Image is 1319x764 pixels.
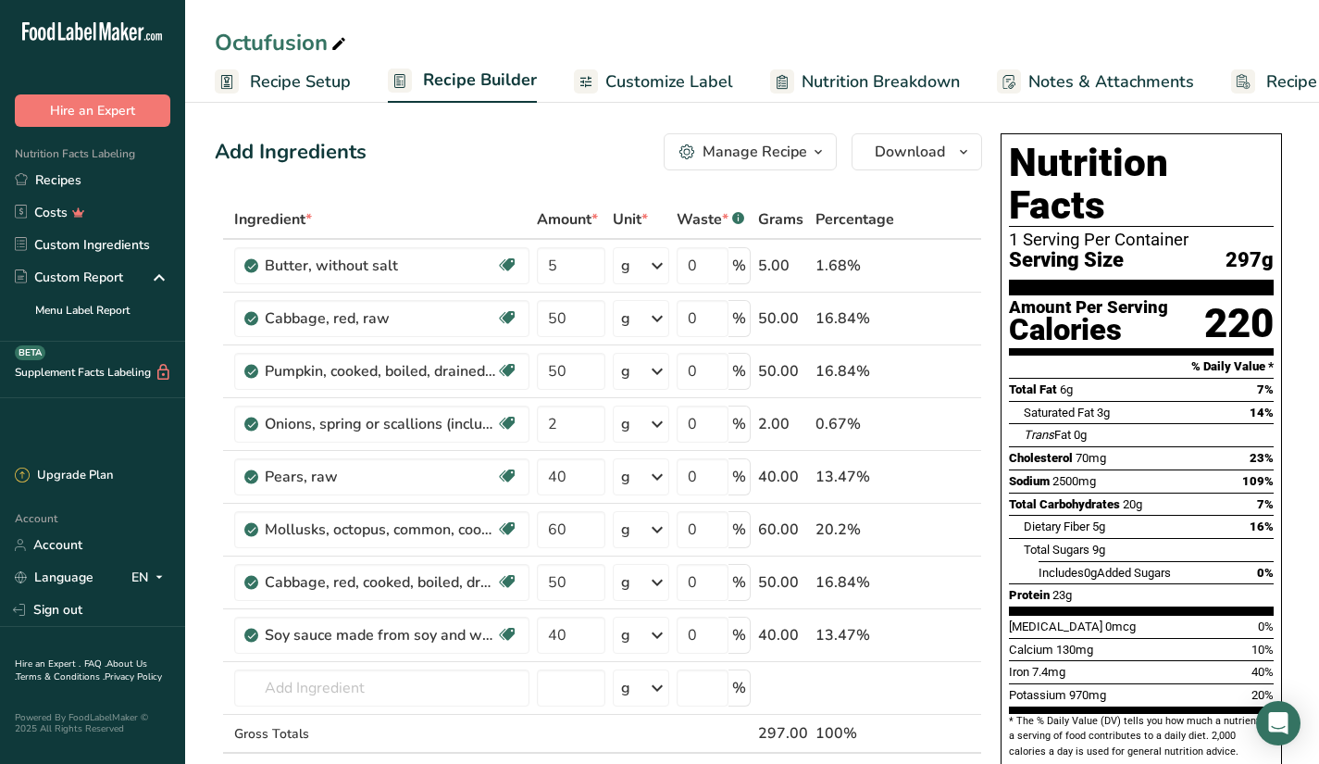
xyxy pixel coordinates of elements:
section: % Daily Value * [1009,356,1274,378]
span: 0% [1258,620,1274,633]
div: Open Intercom Messenger [1256,701,1300,745]
span: 970mg [1069,688,1106,702]
span: Total Fat [1009,382,1057,396]
span: 20g [1123,497,1142,511]
div: 1.68% [815,255,894,277]
div: Octufusion [215,26,350,59]
span: Dietary Fiber [1024,520,1089,533]
h1: Nutrition Facts [1009,142,1274,227]
div: 13.47% [815,624,894,646]
span: Iron [1009,665,1029,679]
span: 9g [1092,543,1105,557]
div: g [621,466,630,488]
input: Add Ingredient [234,670,529,707]
div: Mollusks, octopus, common, cooked, moist heat [265,519,496,541]
span: 14% [1250,406,1274,420]
a: FAQ . [84,658,106,670]
a: Nutrition Breakdown [770,61,960,103]
span: Unit [613,208,648,231]
span: Customize Label [605,69,733,94]
div: 40.00 [758,466,808,488]
div: 50.00 [758,571,808,594]
div: g [621,255,630,277]
span: 16% [1250,520,1274,533]
span: Notes & Attachments [1028,69,1194,94]
div: Upgrade Plan [15,467,113,485]
span: 10% [1251,643,1274,657]
section: * The % Daily Value (DV) tells you how much a nutrient in a serving of food contributes to a dail... [1009,714,1274,759]
div: Add Ingredients [215,137,367,168]
a: Terms & Conditions . [16,670,105,683]
span: 0mcg [1105,620,1136,633]
div: Custom Report [15,268,123,287]
div: g [621,677,630,699]
div: g [621,307,630,330]
div: g [621,360,630,382]
i: Trans [1024,428,1054,442]
span: Serving Size [1009,249,1124,272]
span: 0% [1257,566,1274,580]
span: Fat [1024,428,1071,442]
div: Amount Per Serving [1009,299,1168,317]
span: 40% [1251,665,1274,679]
div: 100% [815,722,894,745]
span: 20% [1251,688,1274,702]
div: 16.84% [815,360,894,382]
div: 5.00 [758,255,808,277]
div: 297.00 [758,722,808,745]
span: Total Sugars [1024,543,1089,557]
span: 0g [1084,566,1097,580]
div: 2.00 [758,413,808,435]
span: Sodium [1009,474,1050,488]
span: Saturated Fat [1024,406,1094,420]
div: 13.47% [815,466,894,488]
div: Soy sauce made from soy and wheat (shoyu) [265,624,496,646]
div: 220 [1204,299,1274,348]
button: Manage Recipe [664,133,837,170]
div: BETA [15,345,45,360]
span: 109% [1242,474,1274,488]
div: EN [131,567,170,589]
div: Butter, without salt [265,255,496,277]
a: Notes & Attachments [997,61,1194,103]
div: Waste [677,208,744,231]
div: 60.00 [758,519,808,541]
span: 23% [1250,451,1274,465]
div: 1 Serving Per Container [1009,231,1274,249]
div: 50.00 [758,360,808,382]
div: Pumpkin, cooked, boiled, drained, without salt [265,360,496,382]
div: g [621,413,630,435]
div: Pears, raw [265,466,496,488]
span: Download [875,141,945,163]
div: Powered By FoodLabelMaker © 2025 All Rights Reserved [15,712,170,734]
div: 16.84% [815,571,894,594]
a: Privacy Policy [105,670,162,683]
span: 23g [1052,588,1072,602]
span: Recipe Setup [250,69,351,94]
span: [MEDICAL_DATA] [1009,620,1102,633]
div: 0.67% [815,413,894,435]
div: g [621,571,630,594]
span: Calcium [1009,643,1053,657]
div: 16.84% [815,307,894,330]
span: 3g [1097,406,1110,420]
span: Percentage [815,208,894,231]
div: 50.00 [758,307,808,330]
span: 7% [1257,382,1274,396]
span: 70mg [1076,451,1106,465]
a: Recipe Setup [215,61,351,103]
a: About Us . [15,658,147,683]
span: 5g [1092,520,1105,533]
div: g [621,624,630,646]
span: 2500mg [1052,474,1096,488]
span: 7% [1257,497,1274,511]
a: Language [15,561,93,594]
a: Hire an Expert . [15,658,81,670]
button: Hire an Expert [15,94,170,127]
span: Total Carbohydrates [1009,497,1120,511]
span: Grams [758,208,803,231]
div: g [621,519,630,541]
div: Calories [1009,317,1168,344]
span: Protein [1009,588,1050,602]
span: 6g [1060,382,1073,396]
